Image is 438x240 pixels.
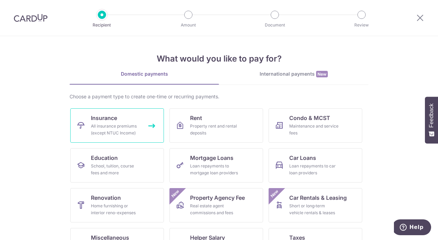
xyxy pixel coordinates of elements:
span: New [170,188,181,199]
span: New [269,188,280,199]
span: Renovation [91,194,121,202]
div: Maintenance and service fees [289,123,339,137]
a: Car LoansLoan repayments to car loan providers [269,148,362,183]
h4: What would you like to pay for? [70,53,368,65]
div: Domestic payments [70,70,219,77]
a: Mortgage LoansLoan repayments to mortgage loan providers [169,148,263,183]
button: Feedback - Show survey [425,97,438,143]
span: Car Loans [289,154,316,162]
span: Rent [190,114,202,122]
span: Feedback [428,103,435,128]
div: Home furnishing or interior reno-expenses [91,203,140,216]
div: Real estate agent commissions and fees [190,203,240,216]
a: RentProperty rent and rental deposits [169,108,263,143]
div: Choose a payment type to create one-time or recurring payments. [70,93,368,100]
p: Document [249,22,300,29]
p: Review [336,22,387,29]
div: All insurance premiums (except NTUC Income) [91,123,140,137]
p: Recipient [76,22,127,29]
img: CardUp [14,14,48,22]
a: InsuranceAll insurance premiums (except NTUC Income) [70,108,164,143]
a: Car Rentals & LeasingShort or long‑term vehicle rentals & leasesNew [269,188,362,222]
span: Condo & MCST [289,114,330,122]
iframe: Opens a widget where you can find more information [394,219,431,237]
a: EducationSchool, tuition, course fees and more [70,148,164,183]
span: Education [91,154,118,162]
a: Condo & MCSTMaintenance and service fees [269,108,362,143]
div: Property rent and rental deposits [190,123,240,137]
a: Property Agency FeeReal estate agent commissions and feesNew [169,188,263,222]
div: Loan repayments to mortgage loan providers [190,163,240,176]
span: New [316,71,328,77]
span: Car Rentals & Leasing [289,194,347,202]
div: International payments [219,70,368,78]
span: Property Agency Fee [190,194,245,202]
div: Short or long‑term vehicle rentals & leases [289,203,339,216]
div: School, tuition, course fees and more [91,163,140,176]
span: Mortgage Loans [190,154,233,162]
p: Amount [163,22,214,29]
span: Insurance [91,114,117,122]
div: Loan repayments to car loan providers [289,163,339,176]
a: RenovationHome furnishing or interior reno-expenses [70,188,164,222]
